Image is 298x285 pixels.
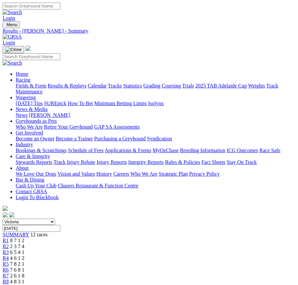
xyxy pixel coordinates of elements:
[16,159,295,165] div: Care & Integrity
[16,101,295,106] div: Wagering
[68,101,93,106] a: How To Bet
[180,148,225,153] a: Breeding Information
[57,171,95,177] a: Vision and Values
[10,244,24,249] span: 2 3 7 4
[16,101,43,106] a: [DATE] Tips
[94,136,146,141] a: Purchasing a Greyhound
[3,238,9,243] a: R1
[3,21,20,28] button: Toggle navigation
[16,106,48,112] a: News & Media
[44,101,66,106] a: SUREpick
[108,83,122,88] a: Tracks
[3,267,9,273] a: R6
[16,177,44,182] a: Bar & Dining
[182,83,194,88] a: Trials
[143,83,160,88] a: Grading
[148,101,164,106] a: Isolynx
[16,124,295,130] div: Greyhounds as Pets
[88,83,107,88] a: Calendar
[58,183,138,188] a: Chasers Restaurant & Function Centre
[53,159,95,165] a: Track Injury Rebate
[10,267,24,273] span: 7 6 8 1
[16,124,43,130] a: Who We Are
[3,261,9,267] a: R5
[16,136,295,142] div: Get Involved
[3,46,24,53] button: Toggle navigation
[3,273,9,278] a: R7
[259,148,280,153] a: Race Safe
[201,159,225,165] a: Fact Sheets
[29,112,70,118] a: [PERSON_NAME]
[16,148,295,153] div: Industry
[16,165,29,171] a: About
[16,83,278,94] a: Track Maintenance
[3,53,60,60] input: Search
[10,261,24,267] span: 7 8 2 1
[3,34,22,40] img: GRSA
[10,249,24,255] span: 6 5 4 1
[3,3,60,9] input: Search
[227,148,258,153] a: ICG Outcomes
[105,148,151,153] a: Applications & Forms
[16,171,56,177] a: We Love Our Dogs
[113,171,129,177] a: Careers
[16,83,295,95] div: Racing
[16,112,295,118] div: News & Media
[3,279,9,284] a: R8
[16,83,46,88] a: Fields & Form
[9,212,14,217] img: twitter.svg
[3,9,22,15] img: Search
[68,148,103,153] a: Schedule of Fees
[97,159,127,165] a: Injury Reports
[16,77,30,83] a: Racing
[16,112,27,118] a: News
[10,238,24,243] span: 8 7 1 2
[16,153,50,159] a: Care & Integrity
[10,273,24,278] span: 2 6 1 8
[48,83,86,88] a: Results & Replays
[16,183,56,188] a: Cash Up Your Club
[3,28,295,34] div: Results - [PERSON_NAME] - Summary
[3,255,9,261] a: R4
[189,171,220,177] a: Privacy Policy
[248,83,265,88] a: Weights
[165,159,200,165] a: Rules & Policies
[130,171,157,177] a: Who We Are
[16,183,295,189] div: Bar & Dining
[16,71,28,77] a: Home
[10,279,24,284] span: 4 8 3 1
[3,232,29,237] a: SUMMARY
[56,136,93,141] a: Become a Trainer
[3,225,60,232] input: Select date
[147,136,172,141] a: Syndication
[30,232,48,237] span: 12 races
[16,171,295,177] div: About
[16,142,33,147] a: Industry
[3,15,15,21] a: Login
[3,212,8,217] img: facebook.svg
[96,171,112,177] a: History
[123,83,142,88] a: Statistics
[3,206,8,211] img: logo-grsa-white.png
[94,124,140,130] a: GAP SA Assessments
[16,136,54,141] a: Become an Owner
[3,244,9,249] a: R2
[3,40,15,45] a: Login
[10,255,24,261] span: 4 6 1 2
[153,148,179,153] a: MyOzChase
[195,83,247,88] a: 2025 TAB Adelaide Cup
[44,124,93,130] a: Retire Your Greyhound
[128,159,164,165] a: Integrity Reports
[16,189,47,194] a: Contact GRSA
[3,249,9,255] a: R3
[5,47,22,52] img: Close
[94,101,147,106] a: Minimum Betting Limits
[16,118,57,124] a: Greyhounds as Pets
